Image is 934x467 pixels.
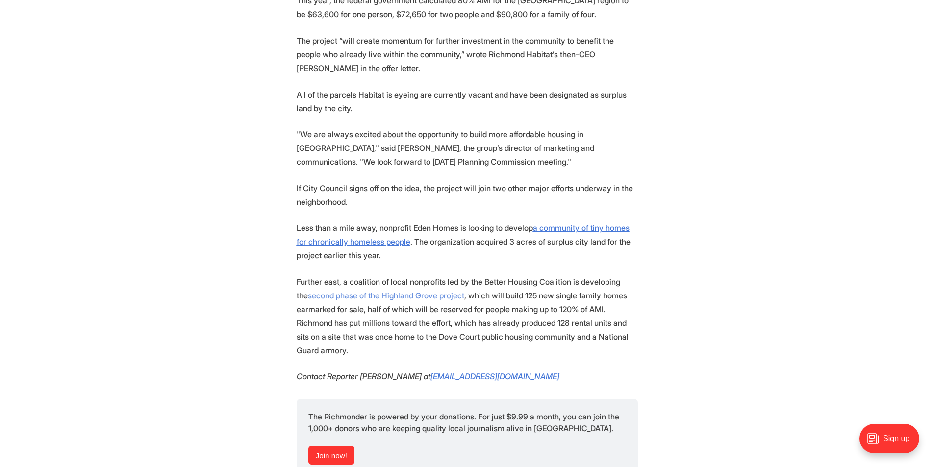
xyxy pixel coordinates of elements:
[297,127,638,169] p: "We are always excited about the opportunity to build more affordable housing in [GEOGRAPHIC_DATA...
[297,371,430,381] em: Contact Reporter [PERSON_NAME] at
[851,419,934,467] iframe: portal-trigger
[308,446,355,465] a: Join now!
[430,371,559,381] a: [EMAIL_ADDRESS][DOMAIN_NAME]
[308,291,464,300] a: second phase of the Highland Grove project
[308,412,621,433] span: The Richmonder is powered by your donations. For just $9.99 a month, you can join the 1,000+ dono...
[297,181,638,209] p: If City Council signs off on the idea, the project will join two other major efforts underway in ...
[297,275,638,357] p: Further east, a coalition of local nonprofits led by the Better Housing Coalition is developing t...
[297,34,638,75] p: The project “will create momentum for further investment in the community to benefit the people w...
[297,88,638,115] p: All of the parcels Habitat is eyeing are currently vacant and have been designated as surplus lan...
[297,221,638,262] p: Less than a mile away, nonprofit Eden Homes is looking to develop . The organization acquired 3 a...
